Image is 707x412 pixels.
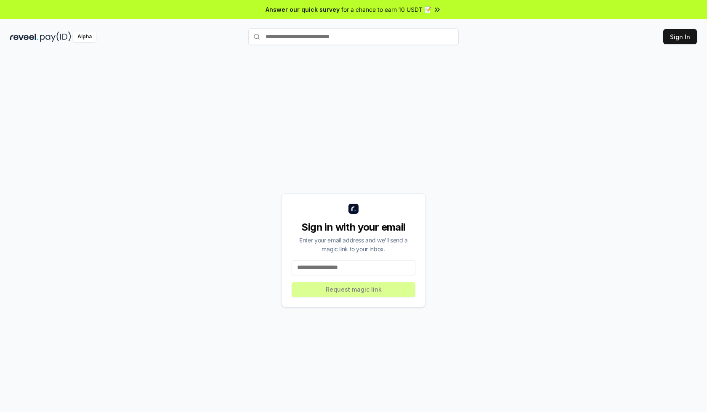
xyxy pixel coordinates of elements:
[266,5,340,14] span: Answer our quick survey
[73,32,96,42] div: Alpha
[40,32,71,42] img: pay_id
[663,29,697,44] button: Sign In
[292,221,415,234] div: Sign in with your email
[341,5,431,14] span: for a chance to earn 10 USDT 📝
[10,32,38,42] img: reveel_dark
[292,236,415,253] div: Enter your email address and we’ll send a magic link to your inbox.
[348,204,359,214] img: logo_small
